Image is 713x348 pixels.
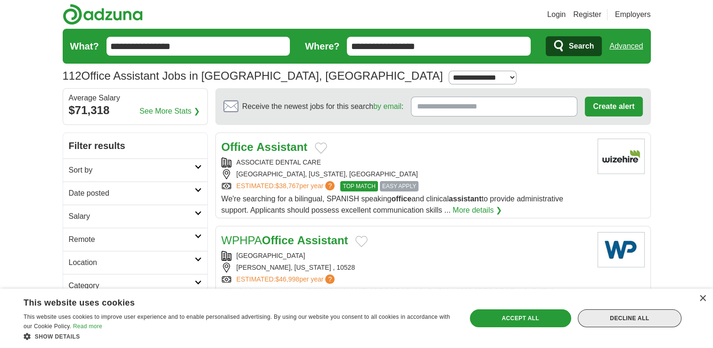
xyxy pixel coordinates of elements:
button: Add to favorite jobs [315,142,327,154]
a: Salary [63,205,207,228]
a: ESTIMATED:$38,767per year? [237,181,337,191]
span: Show details [35,333,80,340]
h2: Date posted [69,188,195,199]
span: ? [325,274,335,284]
img: Company logo [598,139,645,174]
div: $71,318 [69,102,202,119]
span: EASY APPLY [380,181,418,191]
h2: Remote [69,234,195,245]
img: White Plains Hospital Center logo [598,232,645,267]
a: Office Assistant [221,141,308,153]
strong: Assistant [297,234,348,247]
div: Close [699,295,706,302]
h2: Location [69,257,195,268]
span: We're searching for a bilingual, SPANISH speaking and clinical to provide administrative support.... [221,195,564,214]
a: Category [63,274,207,297]
img: Adzuna logo [63,4,143,25]
h2: Salary [69,211,195,222]
strong: Office [262,234,294,247]
div: Show details [24,331,453,341]
strong: Office [221,141,254,153]
a: ESTIMATED:$46,998per year? [237,274,337,284]
label: What? [70,39,99,53]
span: $38,767 [275,182,299,190]
a: More details ❯ [452,205,502,216]
a: Date posted [63,182,207,205]
div: This website uses cookies [24,294,430,308]
a: Location [63,251,207,274]
span: Receive the newest jobs for this search : [242,101,403,112]
div: [PERSON_NAME], [US_STATE] , 10528 [221,263,590,273]
a: Login [547,9,565,20]
a: [GEOGRAPHIC_DATA] [237,252,305,259]
strong: Office [248,288,270,296]
div: [GEOGRAPHIC_DATA], [US_STATE], [GEOGRAPHIC_DATA] [221,169,590,179]
a: Employers [615,9,651,20]
span: This website uses cookies to improve user experience and to enable personalised advertising. By u... [24,314,450,330]
a: Read more, opens a new window [73,323,102,330]
a: Sort by [63,158,207,182]
span: 112 [63,67,82,84]
label: Where? [305,39,339,53]
h2: Category [69,280,195,291]
iframe: Sign in with Google Dialog [519,9,704,137]
strong: Assistant [272,288,306,296]
span: WPHPA [PERSON_NAME]-[GEOGRAPHIC_DATA]-10528-[GEOGRAPHIC_DATA], you have an opportunity to work si... [221,288,589,330]
div: ASSOCIATE DENTAL CARE [221,157,590,167]
a: Register [573,9,601,20]
div: Decline all [578,309,681,327]
span: ? [325,181,335,191]
strong: Assistant [256,141,307,153]
h2: Filter results [63,133,207,158]
a: WPHPAOffice Assistant [221,234,348,247]
span: $46,998 [275,275,299,283]
a: by email [373,102,402,110]
a: Remote [63,228,207,251]
h2: Sort by [69,165,195,176]
span: TOP MATCH [340,181,377,191]
a: See More Stats ❯ [139,106,200,117]
strong: office [391,195,411,203]
strong: assistant [449,195,481,203]
div: Accept all [470,309,571,327]
div: Average Salary [69,94,202,102]
h1: Office Assistant Jobs in [GEOGRAPHIC_DATA], [GEOGRAPHIC_DATA] [63,69,443,82]
button: Add to favorite jobs [355,236,368,247]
